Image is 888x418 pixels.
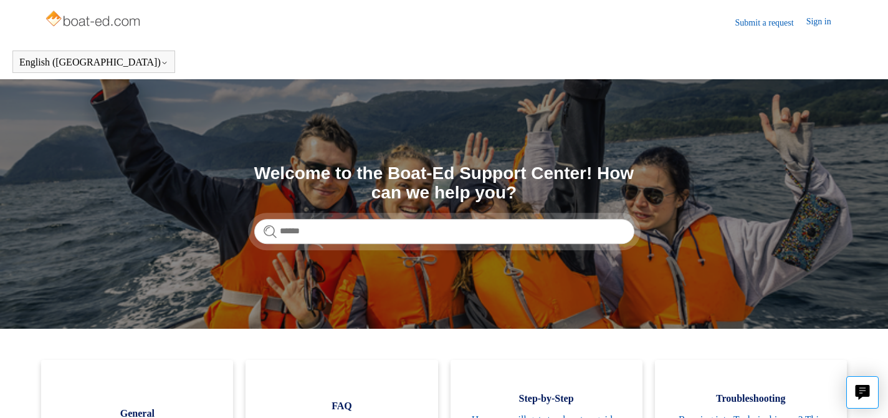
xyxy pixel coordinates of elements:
h1: Welcome to the Boat-Ed Support Center! How can we help you? [254,164,634,203]
button: Live chat [846,376,879,409]
span: Troubleshooting [674,391,828,406]
span: Step-by-Step [469,391,624,406]
img: Boat-Ed Help Center home page [44,7,143,32]
a: Submit a request [735,16,806,29]
input: Search [254,219,634,244]
span: FAQ [264,399,419,414]
button: English ([GEOGRAPHIC_DATA]) [19,57,168,68]
a: Sign in [806,15,844,30]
